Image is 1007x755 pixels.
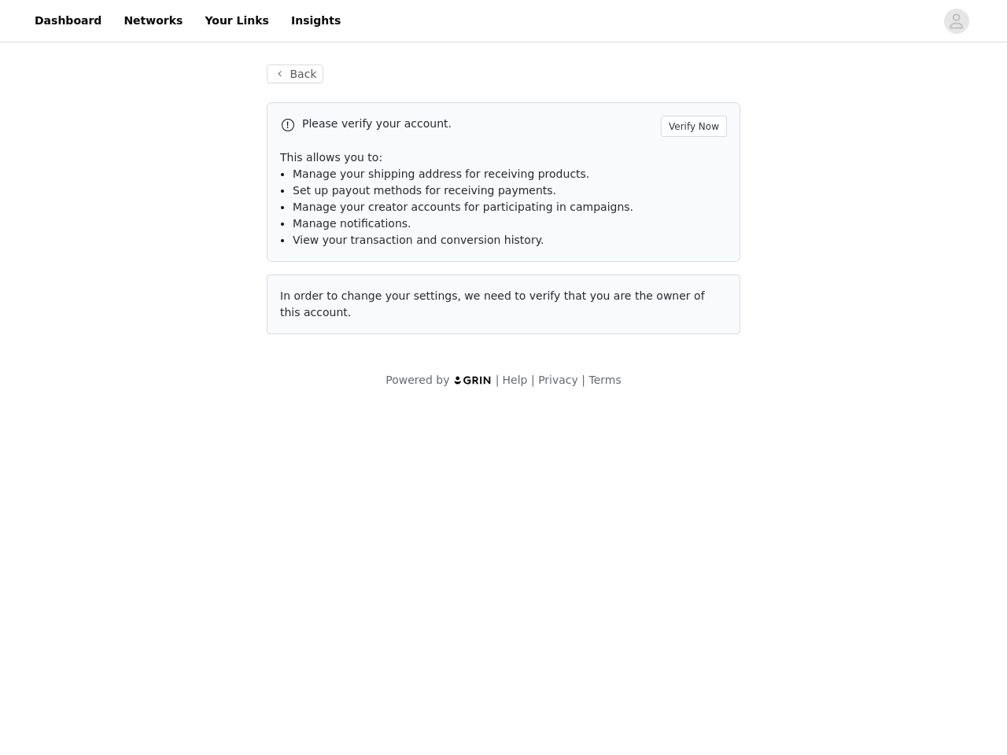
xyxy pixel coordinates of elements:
[280,149,727,166] p: This allows you to:
[588,374,621,386] a: Terms
[293,184,556,197] span: Set up payout methods for receiving payments.
[114,3,192,39] a: Networks
[538,374,578,386] a: Privacy
[293,234,544,246] span: View your transaction and conversion history.
[293,201,633,213] span: Manage your creator accounts for participating in campaigns.
[503,374,528,386] a: Help
[385,374,449,386] span: Powered by
[531,374,535,386] span: |
[293,217,411,230] span: Manage notifications.
[267,64,323,83] button: Back
[949,9,964,34] div: avatar
[280,289,705,319] span: In order to change your settings, we need to verify that you are the owner of this account.
[453,375,492,385] img: logo
[293,168,589,180] span: Manage your shipping address for receiving products.
[25,3,111,39] a: Dashboard
[496,374,500,386] span: |
[581,374,585,386] span: |
[195,3,278,39] a: Your Links
[282,3,350,39] a: Insights
[302,116,655,132] p: Please verify your account.
[661,116,727,137] button: Verify Now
